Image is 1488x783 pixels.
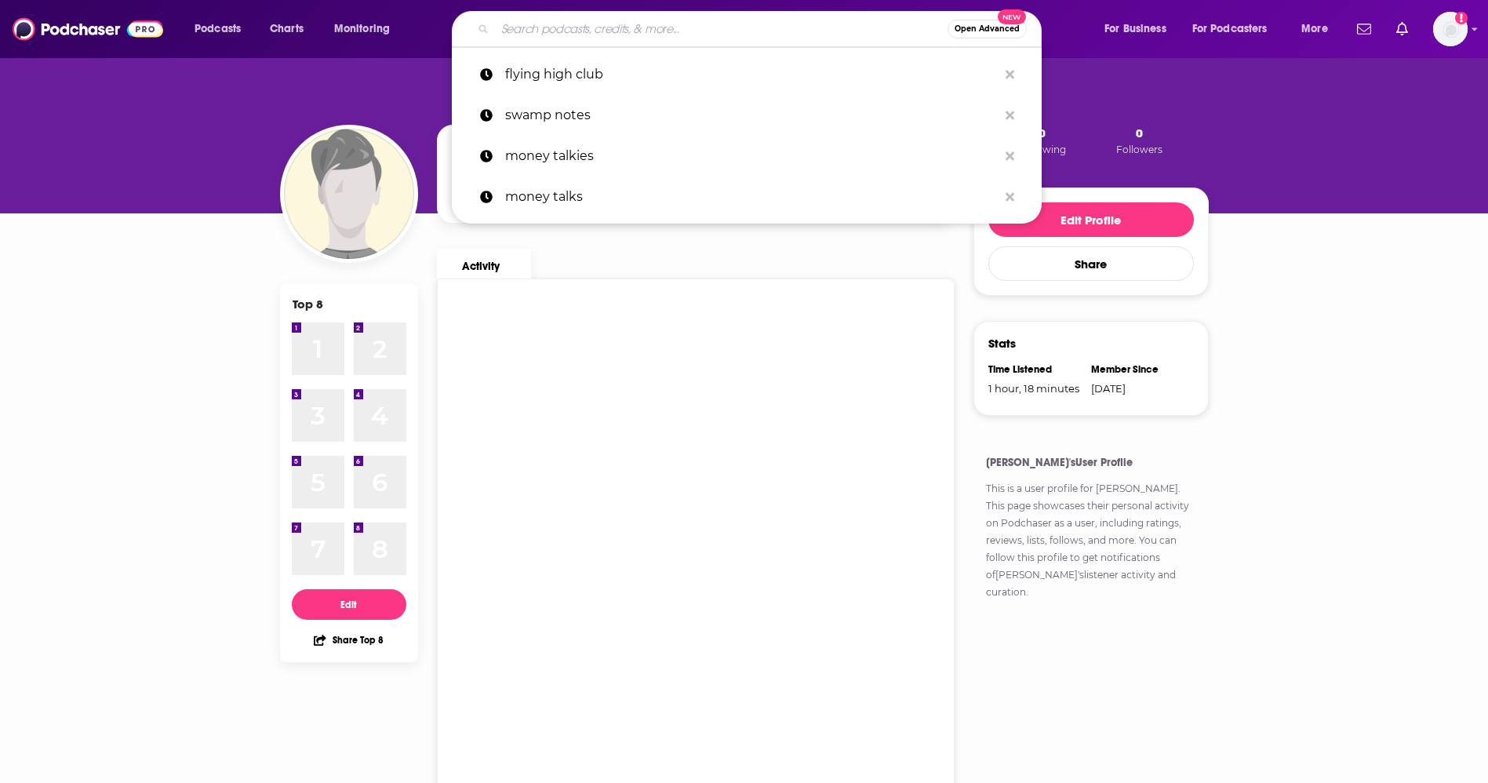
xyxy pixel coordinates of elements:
a: [PERSON_NAME] [1096,483,1178,494]
p: swamp notes [505,95,998,136]
span: 1 hour, 18 minutes, 40 seconds [988,382,1079,395]
button: Edit [292,589,406,620]
span: 0 [1039,126,1046,140]
button: Share [988,246,1194,281]
span: Charts [270,18,304,40]
a: swamp notes [452,95,1042,136]
p: flying high club [505,54,998,95]
button: open menu [184,16,261,42]
span: For Podcasters [1192,18,1268,40]
button: Share Top 8 [313,625,384,655]
span: Podcasts [195,18,241,40]
div: [DATE] [1091,382,1184,395]
span: More [1301,18,1328,40]
span: For Business [1104,18,1166,40]
img: Natalie [284,129,414,259]
a: money talks [452,177,1042,217]
button: 0Following [1014,125,1071,156]
a: money talkies [452,136,1042,177]
button: open menu [323,16,410,42]
p: This is a user profile for . This page showcases their personal activity on Podchaser as a user, ... [986,480,1196,601]
span: Following [1019,144,1066,155]
div: Time Listened [988,363,1081,376]
span: Open Advanced [955,25,1020,33]
p: money talkies [505,136,998,177]
a: Show notifications dropdown [1351,16,1377,42]
img: Podchaser - Follow, Share and Rate Podcasts [13,14,163,44]
a: Activity [437,249,531,279]
div: Member Since [1091,363,1184,376]
button: Edit Profile [988,202,1194,237]
input: Search podcasts, credits, & more... [495,16,948,42]
img: User Profile [1433,12,1468,46]
button: open menu [1182,16,1290,42]
svg: Add a profile image [1455,12,1468,24]
h4: [PERSON_NAME]'s User Profile [986,456,1196,469]
p: money talks [505,177,998,217]
button: Open AdvancedNew [948,20,1027,38]
h3: Stats [988,336,1016,351]
button: open menu [1290,16,1348,42]
span: 0 [1136,126,1143,140]
a: Show notifications dropdown [1390,16,1414,42]
span: Logged in as nshort92 [1433,12,1468,46]
div: Search podcasts, credits, & more... [467,11,1057,47]
div: Top 8 [293,297,323,311]
a: flying high club [452,54,1042,95]
button: 0Followers [1111,125,1167,156]
span: Followers [1116,144,1162,155]
button: open menu [1093,16,1186,42]
span: Monitoring [334,18,390,40]
button: Show profile menu [1433,12,1468,46]
a: Charts [260,16,313,42]
span: New [998,9,1026,24]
